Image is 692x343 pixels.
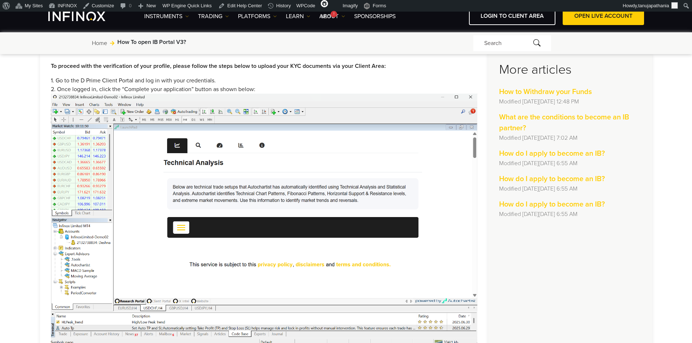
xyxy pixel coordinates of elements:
strong: How do I apply to become an IB? [499,200,605,209]
p: Modified [DATE][DATE] 6:55 AM [499,184,641,193]
div: ! [331,11,337,17]
p: Modified [DATE][DATE] 6:55 AM [499,159,641,168]
strong: How do I apply to become an IB? [499,149,605,158]
a: OPEN LIVE ACCOUNT [563,7,644,25]
a: Home [92,39,107,48]
span: tanujapathania [638,3,669,8]
a: TRADING [198,12,229,21]
h3: More articles [499,62,641,78]
strong: To proceed with the verification of your profile, please follow the steps below to upload your KY... [51,62,386,70]
a: SPONSORSHIPS [354,12,396,21]
span: SEO [321,14,331,19]
a: INFINOX Logo [48,12,122,21]
p: Modified [DATE][DATE] 12:48 PM [499,97,641,106]
img: arrow-right [110,41,114,45]
div: Search [473,35,551,51]
p: Modified [DATE][DATE] 6:55 AM [499,210,641,219]
strong: How to Withdraw your Funds [499,87,592,96]
strong: What are the conditions to become an IB partner? [499,113,629,132]
span: How To open IB Portal V3? [117,38,186,46]
li: 2. Once logged in, click the “Complete your application” button as shown below: [51,85,477,94]
a: Instruments [144,12,189,21]
strong: How do I apply to become an IB? [499,175,605,183]
a: ABOUT [319,12,345,21]
a: Learn [286,12,310,21]
a: PLATFORMS [238,12,277,21]
a: LOGIN TO CLIENT AREA [469,7,555,25]
p: Modified [DATE][DATE] 7:02 AM [499,134,641,142]
li: 1. Go to the D Prime Client Portal and log in with your credentials. [51,76,477,85]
